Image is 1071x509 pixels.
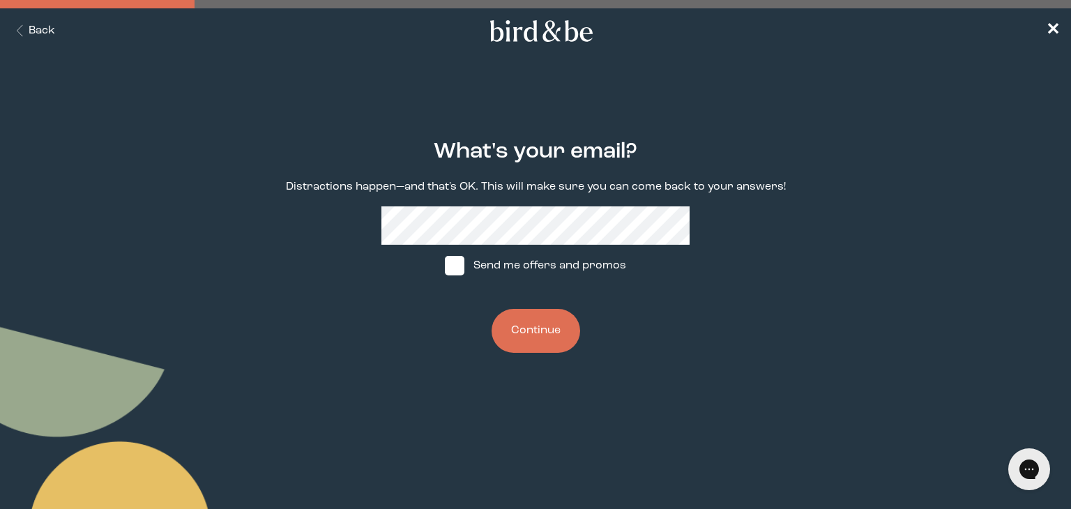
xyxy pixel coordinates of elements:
[11,23,55,39] button: Back Button
[1046,22,1060,39] span: ✕
[432,245,639,287] label: Send me offers and promos
[286,179,786,195] p: Distractions happen—and that's OK. This will make sure you can come back to your answers!
[434,136,637,168] h2: What's your email?
[1046,19,1060,43] a: ✕
[1001,443,1057,495] iframe: Gorgias live chat messenger
[492,309,580,353] button: Continue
